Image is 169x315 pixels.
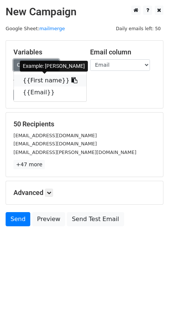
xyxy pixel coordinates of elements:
[13,59,59,71] a: Copy/paste...
[132,279,169,315] iframe: Chat Widget
[20,61,88,72] div: Example: [PERSON_NAME]
[13,189,156,197] h5: Advanced
[13,141,97,147] small: [EMAIL_ADDRESS][DOMAIN_NAME]
[14,75,86,86] a: {{First name}}
[6,6,163,18] h2: New Campaign
[14,86,86,98] a: {{Email}}
[90,48,156,56] h5: Email column
[39,26,65,31] a: mailmerge
[6,26,65,31] small: Google Sheet:
[13,120,156,128] h5: 50 Recipients
[13,149,136,155] small: [EMAIL_ADDRESS][PERSON_NAME][DOMAIN_NAME]
[113,26,163,31] a: Daily emails left: 50
[6,212,30,226] a: Send
[113,25,163,33] span: Daily emails left: 50
[13,48,79,56] h5: Variables
[67,212,124,226] a: Send Test Email
[32,212,65,226] a: Preview
[13,160,45,169] a: +47 more
[13,133,97,138] small: [EMAIL_ADDRESS][DOMAIN_NAME]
